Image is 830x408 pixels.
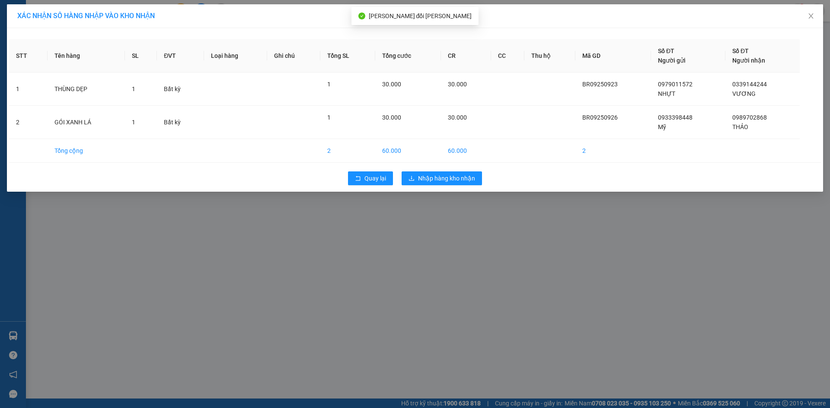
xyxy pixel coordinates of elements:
th: SL [125,39,157,73]
td: 2 [320,139,375,163]
span: 30.000 [448,114,467,121]
span: VƯƠNG [732,90,756,97]
td: Tổng cộng [48,139,125,163]
span: Mỹ [658,123,666,130]
span: 30.000 [382,114,401,121]
th: Thu hộ [524,39,575,73]
td: 2 [575,139,651,163]
span: [PERSON_NAME] đổi [PERSON_NAME] [369,13,472,19]
span: Nhập hàng kho nhận [418,174,475,183]
td: 2 [9,106,48,139]
span: 0979011572 [658,81,693,88]
td: Bất kỳ [157,73,204,106]
th: Ghi chú [267,39,320,73]
span: 30.000 [448,81,467,88]
th: CR [441,39,492,73]
span: NHỰT [658,90,675,97]
td: 1 [9,73,48,106]
td: 60.000 [441,139,492,163]
span: BR09250923 [582,81,618,88]
span: 1 [327,114,331,121]
span: 1 [132,85,135,92]
td: 60.000 [375,139,441,163]
th: STT [9,39,48,73]
span: 30.000 [382,81,401,88]
td: Bất kỳ [157,106,204,139]
th: Mã GD [575,39,651,73]
th: Tổng SL [320,39,375,73]
span: Người nhận [732,57,765,64]
th: Tổng cước [375,39,441,73]
span: Số ĐT [658,47,674,54]
span: Quay lại [364,174,386,183]
span: download [409,175,415,182]
span: rollback [355,175,361,182]
span: 1 [327,81,331,88]
span: 0989702868 [732,114,767,121]
span: Người gửi [658,57,686,64]
span: BR09250926 [582,114,618,121]
button: rollbackQuay lại [348,171,393,185]
span: THẢO [732,123,748,130]
span: 1 [132,119,135,126]
span: check-circle [358,13,365,19]
span: XÁC NHẬN SỐ HÀNG NHẬP VÀO KHO NHẬN [17,12,155,20]
td: THÙNG DẸP [48,73,125,106]
th: ĐVT [157,39,204,73]
span: Số ĐT [732,47,749,54]
th: Loại hàng [204,39,267,73]
td: GÓI XANH LÁ [48,106,125,139]
button: downloadNhập hàng kho nhận [402,171,482,185]
th: Tên hàng [48,39,125,73]
button: Close [799,4,823,28]
span: close [808,13,814,19]
span: 0933398448 [658,114,693,121]
th: CC [491,39,524,73]
span: 0339144244 [732,81,767,88]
